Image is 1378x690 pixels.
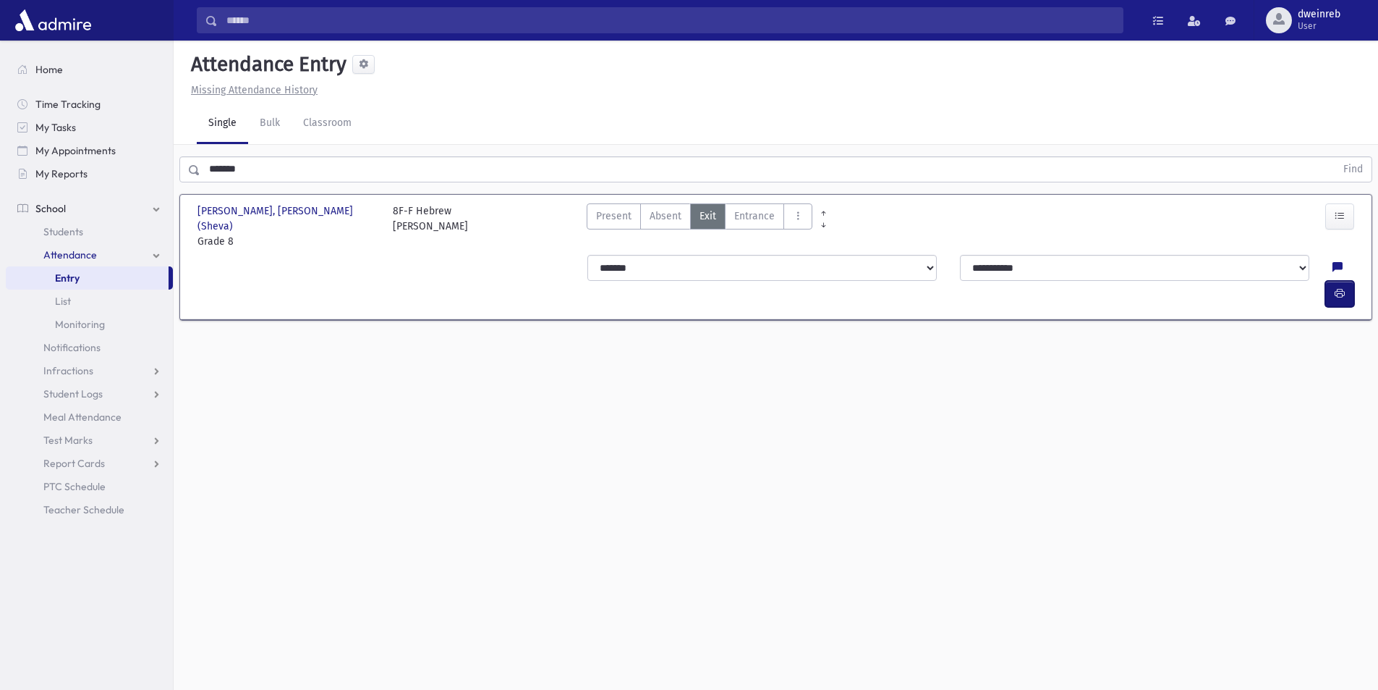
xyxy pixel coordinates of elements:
[6,429,173,452] a: Test Marks
[35,144,116,157] span: My Appointments
[43,248,97,261] span: Attendance
[185,84,318,96] a: Missing Attendance History
[43,387,103,400] span: Student Logs
[393,203,468,249] div: 8F-F Hebrew [PERSON_NAME]
[1298,20,1340,32] span: User
[197,234,378,249] span: Grade 8
[43,364,93,377] span: Infractions
[6,266,169,290] a: Entry
[248,104,292,144] a: Bulk
[6,162,173,185] a: My Reports
[6,220,173,243] a: Students
[197,104,248,144] a: Single
[6,139,173,162] a: My Appointments
[1335,157,1371,182] button: Find
[197,203,378,234] span: [PERSON_NAME], [PERSON_NAME] (Sheva)
[191,84,318,96] u: Missing Attendance History
[6,359,173,382] a: Infractions
[6,290,173,313] a: List
[596,209,631,224] span: Present
[734,209,775,224] span: Entrance
[292,104,363,144] a: Classroom
[55,318,105,331] span: Monitoring
[35,121,76,134] span: My Tasks
[6,197,173,220] a: School
[650,209,681,224] span: Absent
[6,405,173,429] a: Meal Attendance
[6,336,173,359] a: Notifications
[43,457,105,470] span: Report Cards
[12,6,95,35] img: AdmirePro
[35,63,63,76] span: Home
[699,209,716,224] span: Exit
[43,434,93,447] span: Test Marks
[55,295,71,308] span: List
[43,480,106,493] span: PTC Schedule
[35,202,66,215] span: School
[218,7,1123,33] input: Search
[55,272,80,285] span: Entry
[1298,9,1340,20] span: dweinreb
[6,498,173,521] a: Teacher Schedule
[35,167,88,180] span: My Reports
[6,475,173,498] a: PTC Schedule
[6,58,173,81] a: Home
[35,98,101,111] span: Time Tracking
[6,93,173,116] a: Time Tracking
[185,52,346,77] h5: Attendance Entry
[6,313,173,336] a: Monitoring
[6,116,173,139] a: My Tasks
[587,203,812,249] div: AttTypes
[43,411,122,424] span: Meal Attendance
[43,225,83,238] span: Students
[43,503,124,516] span: Teacher Schedule
[6,243,173,266] a: Attendance
[43,341,101,354] span: Notifications
[6,382,173,405] a: Student Logs
[6,452,173,475] a: Report Cards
